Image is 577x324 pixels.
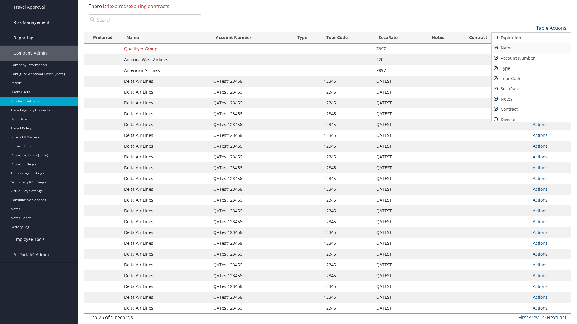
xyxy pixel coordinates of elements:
[14,46,47,61] span: Company Admin
[492,73,571,84] a: Tour Code
[492,84,571,94] a: SecuRate
[492,43,571,53] a: Name
[14,232,45,247] span: Employee Tools
[492,104,571,114] a: Contract
[492,63,571,73] a: Type
[492,94,571,104] a: Notes
[492,114,571,124] a: Division
[14,30,33,45] span: Reporting
[14,15,50,30] span: Risk Management
[492,53,571,63] a: Account Number
[14,247,49,262] span: AirPortal® Admin
[492,33,571,43] a: Expiration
